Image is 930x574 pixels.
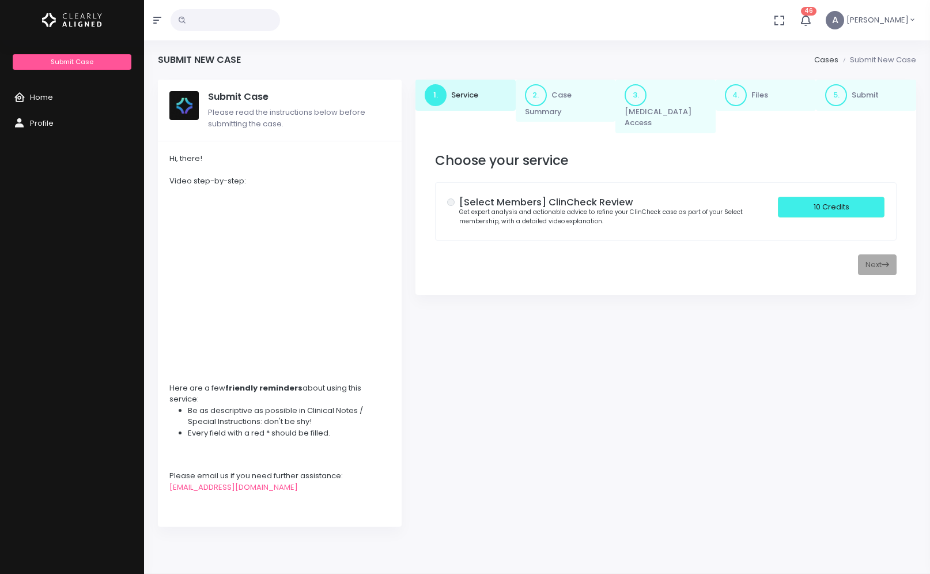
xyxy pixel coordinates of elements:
[30,118,54,129] span: Profile
[716,80,816,111] a: 4.Files
[425,84,447,106] span: 1.
[208,107,365,129] span: Please read the instructions below before submitting the case.
[459,208,743,226] small: Get expert analysis and actionable advice to refine your ClinCheck case as part of your Select me...
[816,80,916,111] a: 5.Submit
[516,80,616,122] a: 2.Case Summary
[42,8,102,32] img: Logo Horizontal
[30,92,53,103] span: Home
[415,80,516,111] a: 1.Service
[435,153,897,168] h3: Choose your service
[169,382,390,405] div: Here are a few about using this service:
[169,153,390,164] div: Hi, there!
[846,14,909,26] span: [PERSON_NAME]
[208,91,390,103] h5: Submit Case
[814,54,838,65] a: Cases
[615,80,716,133] a: 3.[MEDICAL_DATA] Access
[158,54,241,65] h4: Submit New Case
[13,54,131,70] a: Submit Case
[838,54,916,66] li: Submit New Case
[225,382,303,393] strong: friendly reminders
[525,84,547,106] span: 2.
[725,84,747,106] span: 4.
[169,470,390,482] div: Please email us if you need further assistance:
[826,11,844,29] span: A
[778,197,884,218] div: 10 Credits
[188,405,390,427] li: Be as descriptive as possible in Clinical Notes / Special Instructions: don't be shy!
[188,427,390,439] li: Every field with a red * should be filled.
[625,84,647,106] span: 3.
[169,482,298,493] a: [EMAIL_ADDRESS][DOMAIN_NAME]
[51,57,93,66] span: Submit Case
[825,84,847,106] span: 5.
[169,175,390,187] div: Video step-by-step:
[459,197,778,208] h5: [Select Members] ClinCheck Review
[801,7,816,16] span: 46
